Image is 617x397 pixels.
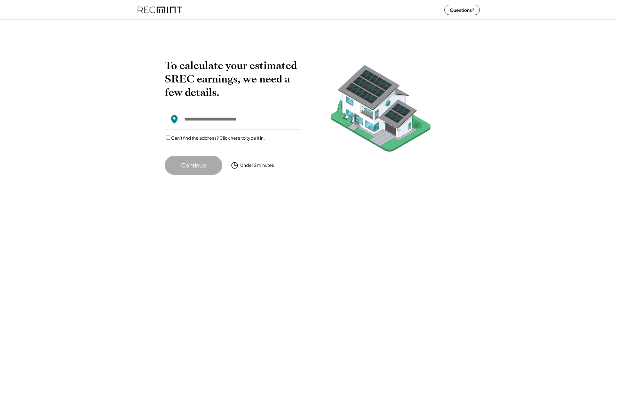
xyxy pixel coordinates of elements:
img: recmint-logotype%403x%20%281%29.jpeg [138,1,182,18]
img: RecMintArtboard%207.png [318,59,443,161]
h2: To calculate your estimated SREC earnings, we need a few details. [165,59,302,99]
button: Continue [165,156,222,175]
label: Can't find the address? Click here to type it in. [171,135,265,141]
button: Questions? [444,5,480,15]
div: Under 2 minutes [240,162,274,168]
